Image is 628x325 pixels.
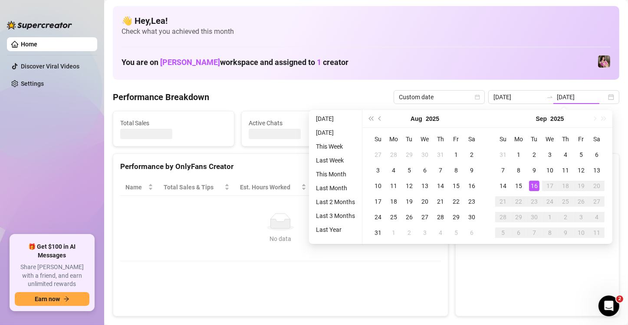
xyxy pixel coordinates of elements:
div: No data [129,234,432,244]
span: Check what you achieved this month [122,27,611,36]
span: Active Chats [249,118,355,128]
th: Total Sales & Tips [158,179,235,196]
span: arrow-right [63,296,69,302]
input: End date [557,92,606,102]
a: Home [21,41,37,48]
span: [PERSON_NAME] [160,58,220,67]
a: Discover Viral Videos [21,63,79,70]
span: calendar [475,94,480,100]
th: Name [120,179,158,196]
span: 2 [616,296,623,302]
span: to [546,94,553,101]
button: Earn nowarrow-right [15,292,89,306]
img: Nanner [598,55,610,68]
span: Custom date [399,91,480,104]
iframe: Intercom live chat [598,296,619,316]
span: 🎁 Get $100 in AI Messages [15,243,89,260]
span: Total Sales [120,118,227,128]
h4: Performance Breakdown [113,91,209,103]
div: Sales by OnlyFans Creator [463,161,612,172]
span: Total Sales & Tips [164,182,223,192]
span: Earn now [35,296,60,302]
img: logo-BBDzfeDw.svg [7,21,72,29]
h4: 👋 Hey, Lea ! [122,15,611,27]
h1: You are on workspace and assigned to creator [122,58,349,67]
span: Messages Sent [377,118,484,128]
div: Performance by OnlyFans Creator [120,161,441,172]
span: swap-right [546,94,553,101]
th: Chat Conversion [369,179,441,196]
a: Settings [21,80,44,87]
span: Share [PERSON_NAME] with a friend, and earn unlimited rewards [15,263,89,289]
span: Name [125,182,146,192]
span: Sales / Hour [317,182,358,192]
th: Sales / Hour [312,179,370,196]
span: 1 [317,58,321,67]
input: Start date [493,92,543,102]
span: Chat Conversion [375,182,428,192]
div: Est. Hours Worked [240,182,299,192]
